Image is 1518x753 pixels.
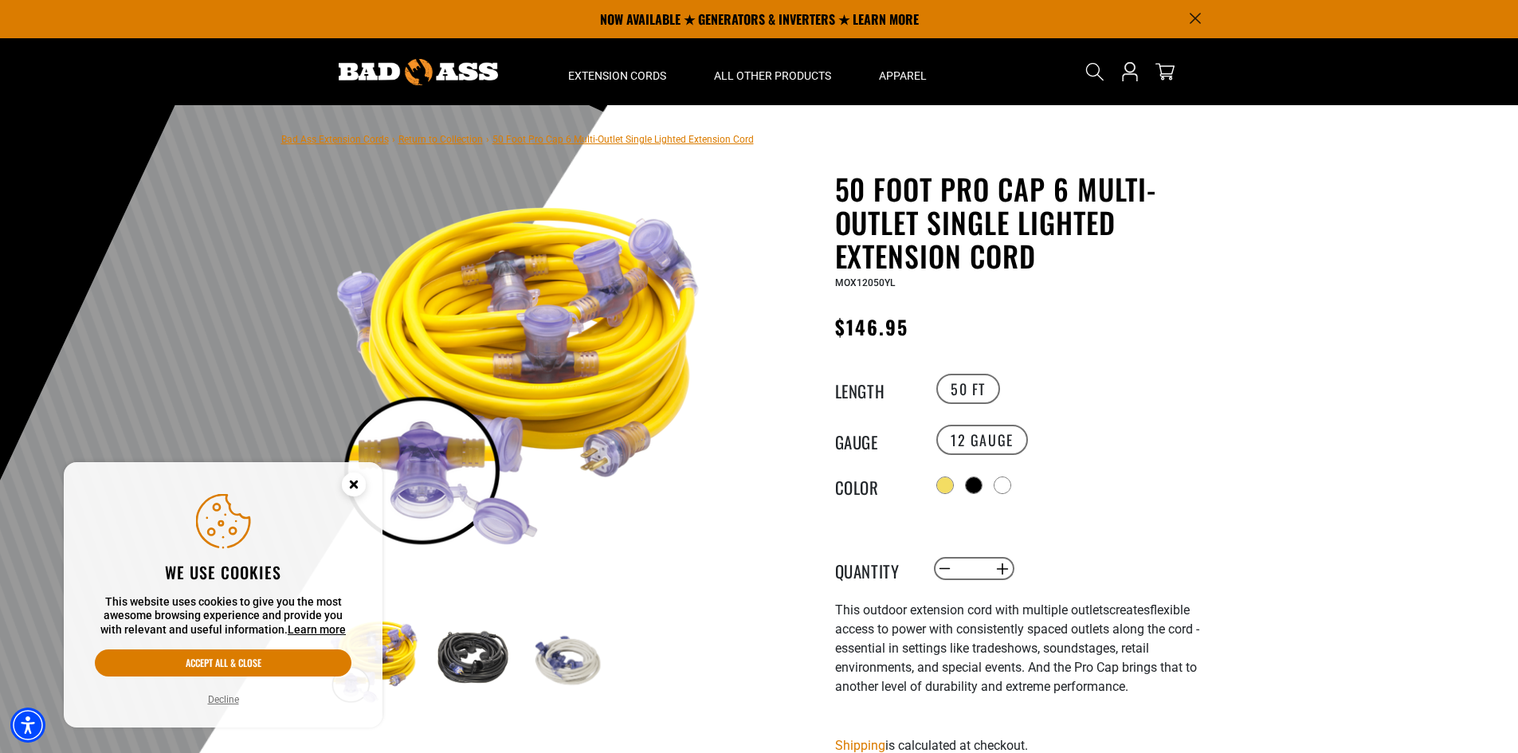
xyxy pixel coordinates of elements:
a: Return to Collection [398,134,483,145]
p: flexible access to power with consistently spaced outlets along the cord - essential in settings ... [835,601,1226,696]
img: yellow [328,175,712,559]
div: Accessibility Menu [10,708,45,743]
span: 50 Foot Pro Cap 6 Multi-Outlet Single Lighted Extension Cord [492,134,754,145]
a: Bad Ass Extension Cords [281,134,389,145]
p: This website uses cookies to give you the most awesome browsing experience and provide you with r... [95,595,351,637]
summary: Apparel [855,38,951,105]
h2: We use cookies [95,562,351,582]
span: › [392,134,395,145]
aside: Cookie Consent [64,462,382,728]
span: This outdoor extension cord with multiple outlets [835,602,1109,618]
summary: All Other Products [690,38,855,105]
summary: Extension Cords [544,38,690,105]
img: white [521,614,614,706]
span: › [486,134,489,145]
summary: Search [1082,59,1108,84]
span: creates [1109,602,1150,618]
h1: 50 Foot Pro Cap 6 Multi-Outlet Single Lighted Extension Cord [835,172,1226,273]
span: Apparel [879,69,927,83]
label: 12 GAUGE [936,425,1028,455]
label: Quantity [835,559,915,579]
img: black [425,614,517,706]
span: Extension Cords [568,69,666,83]
legend: Color [835,475,915,496]
span: All Other Products [714,69,831,83]
label: 50 FT [936,374,1000,404]
a: Learn more [288,623,346,636]
button: Accept all & close [95,649,351,677]
span: MOX12050YL [835,277,895,288]
nav: breadcrumbs [281,129,754,148]
legend: Gauge [835,429,915,450]
a: Shipping [835,738,885,753]
button: Decline [203,692,244,708]
img: Bad Ass Extension Cords [339,59,498,85]
span: $146.95 [835,312,909,341]
legend: Length [835,378,915,399]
